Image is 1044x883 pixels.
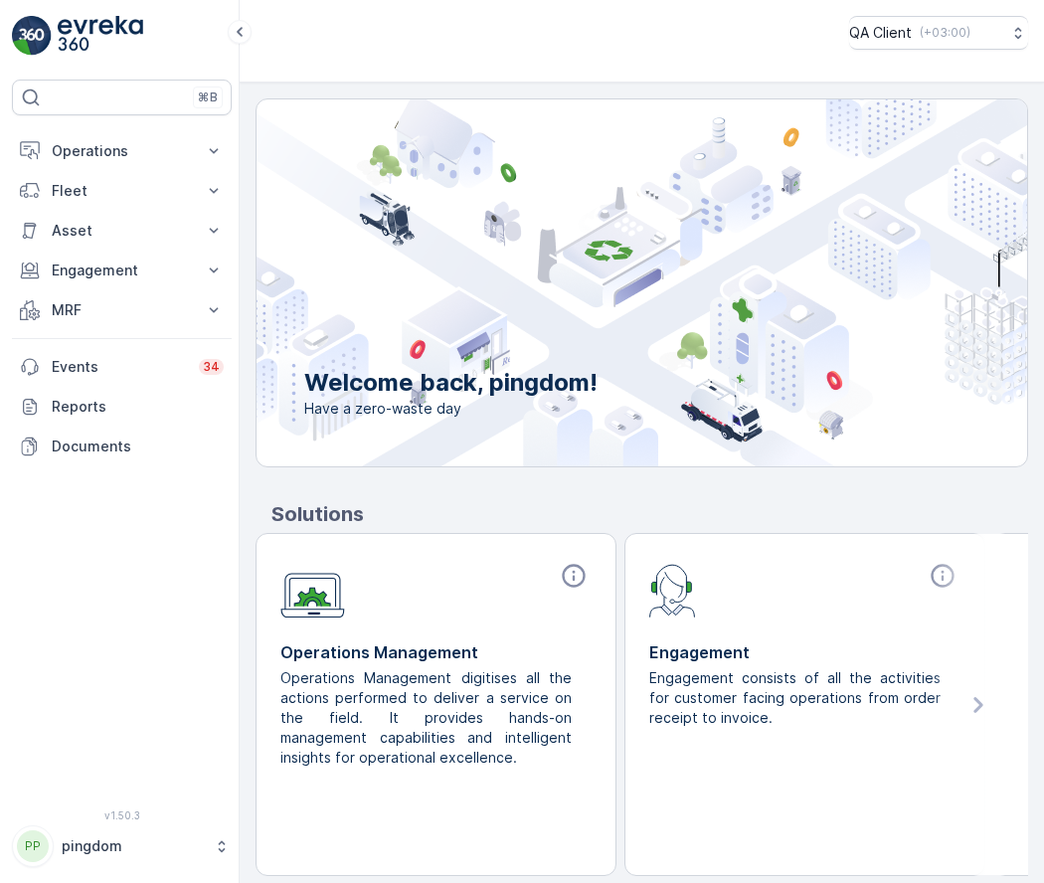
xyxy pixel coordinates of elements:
button: Fleet [12,171,232,211]
button: Asset [12,211,232,251]
p: Welcome back, pingdom! [304,367,598,399]
a: Events34 [12,347,232,387]
button: QA Client(+03:00) [849,16,1028,50]
img: logo_light-DOdMpM7g.png [58,16,143,56]
p: Fleet [52,181,192,201]
img: module-icon [280,562,345,618]
p: ( +03:00 ) [920,25,970,41]
a: Documents [12,427,232,466]
p: Solutions [271,499,1028,529]
button: Engagement [12,251,232,290]
p: Reports [52,397,224,417]
p: Documents [52,437,224,456]
p: Operations Management [280,640,592,664]
p: QA Client [849,23,912,43]
p: ⌘B [198,89,218,105]
p: Asset [52,221,192,241]
p: Engagement consists of all the activities for customer facing operations from order receipt to in... [649,668,945,728]
button: Operations [12,131,232,171]
img: logo [12,16,52,56]
span: Have a zero-waste day [304,399,598,419]
button: PPpingdom [12,825,232,867]
img: city illustration [167,99,1027,466]
p: Engagement [52,261,192,280]
img: module-icon [649,562,696,618]
p: MRF [52,300,192,320]
p: Engagement [649,640,960,664]
p: Operations Management digitises all the actions performed to deliver a service on the field. It p... [280,668,576,768]
p: pingdom [62,836,204,856]
p: 34 [203,359,220,375]
span: v 1.50.3 [12,809,232,821]
a: Reports [12,387,232,427]
div: PP [17,830,49,862]
p: Events [52,357,187,377]
button: MRF [12,290,232,330]
p: Operations [52,141,192,161]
